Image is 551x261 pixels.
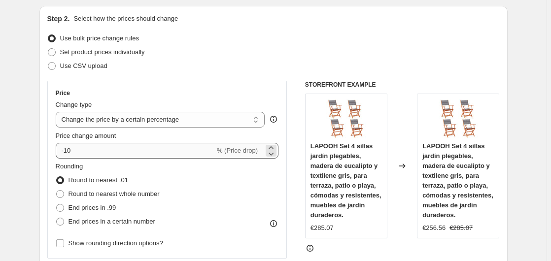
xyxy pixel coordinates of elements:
[56,143,215,159] input: -15
[310,223,334,233] div: €285.07
[56,132,116,139] span: Price change amount
[60,62,107,69] span: Use CSV upload
[439,99,478,138] img: 611CCKFt8WL_80x.jpg
[269,114,278,124] div: help
[60,48,145,56] span: Set product prices individually
[47,14,70,24] h2: Step 2.
[69,204,116,211] span: End prices in .99
[73,14,178,24] p: Select how the prices should change
[69,190,160,197] span: Round to nearest whole number
[56,163,83,170] span: Rounding
[60,34,139,42] span: Use bulk price change rules
[326,99,366,138] img: 611CCKFt8WL_80x.jpg
[69,218,155,225] span: End prices in a certain number
[422,223,446,233] div: €256.56
[422,142,493,219] span: LAPOOH Set 4 sillas jardín plegables, madera de eucalipto y textilene gris, para terraza, patio o...
[449,223,473,233] strike: €285.07
[56,101,92,108] span: Change type
[69,176,128,184] span: Round to nearest .01
[56,89,70,97] h3: Price
[69,239,163,247] span: Show rounding direction options?
[310,142,381,219] span: LAPOOH Set 4 sillas jardín plegables, madera de eucalipto y textilene gris, para terraza, patio o...
[217,147,258,154] span: % (Price drop)
[305,81,500,89] h6: STOREFRONT EXAMPLE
